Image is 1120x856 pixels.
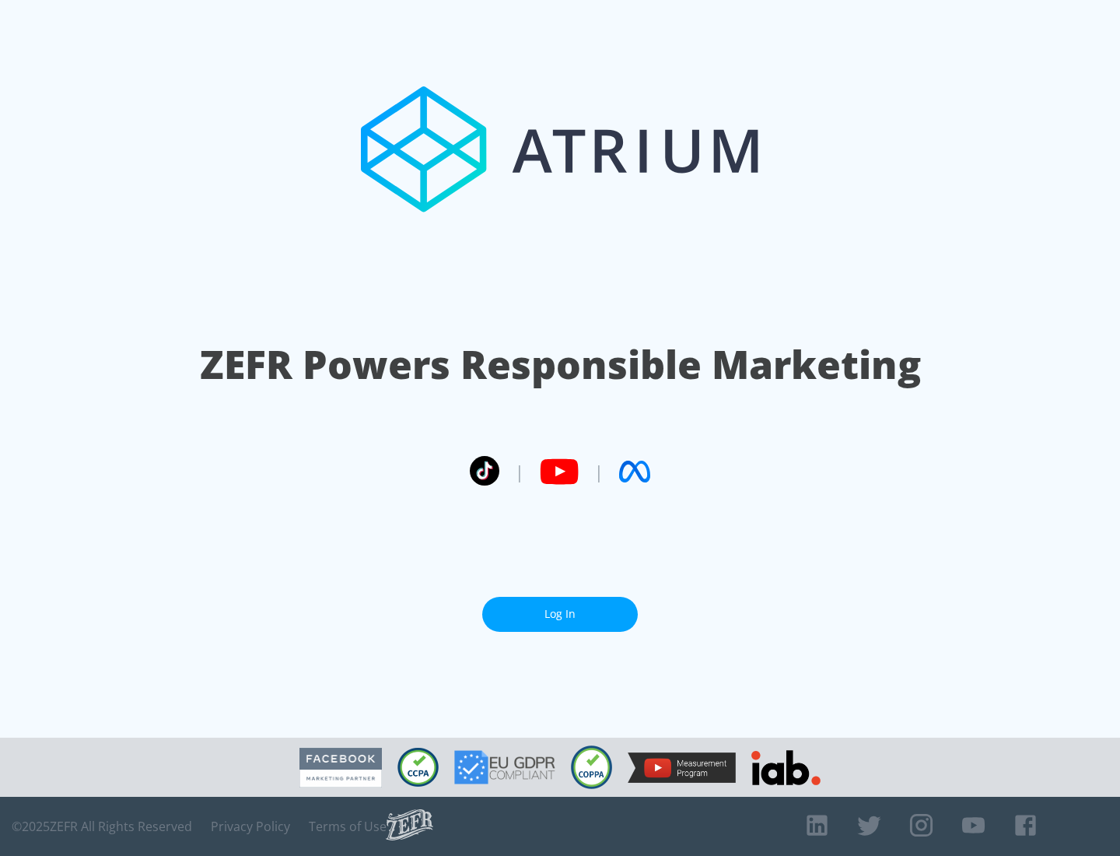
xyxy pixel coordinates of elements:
h1: ZEFR Powers Responsible Marketing [200,338,921,391]
img: Facebook Marketing Partner [299,748,382,788]
img: YouTube Measurement Program [628,753,736,783]
img: COPPA Compliant [571,745,612,789]
img: GDPR Compliant [454,750,555,784]
span: | [515,460,524,483]
a: Terms of Use [309,819,387,834]
img: CCPA Compliant [397,748,439,787]
img: IAB [751,750,821,785]
span: | [594,460,604,483]
a: Log In [482,597,638,632]
a: Privacy Policy [211,819,290,834]
span: © 2025 ZEFR All Rights Reserved [12,819,192,834]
